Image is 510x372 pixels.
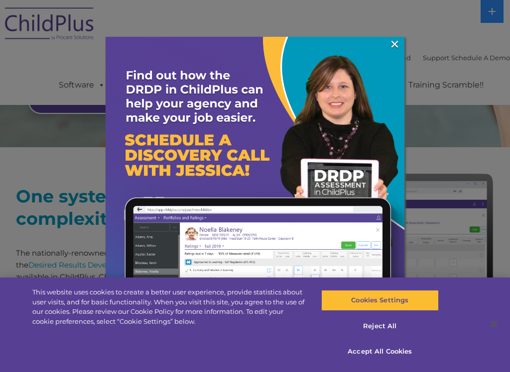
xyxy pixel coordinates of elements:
button: Accept All Cookies [321,341,439,362]
button: Reject All [321,316,439,337]
div: This website uses cookies to create a better user experience, provide statistics about user visit... [32,287,306,326]
button: Close [483,313,505,335]
a: × [389,39,400,49]
button: Cookies Settings [321,290,439,311]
